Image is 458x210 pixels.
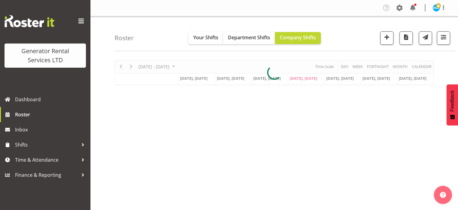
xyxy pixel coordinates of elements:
[11,47,80,65] div: Generator Rental Services LTD
[447,84,458,125] button: Feedback - Show survey
[419,31,432,45] button: Send a list of all shifts for the selected filtered period to all rostered employees.
[15,140,78,149] span: Shifts
[5,15,54,27] img: Rosterit website logo
[437,31,450,45] button: Filter Shifts
[193,34,218,41] span: Your Shifts
[15,125,87,134] span: Inbox
[15,95,87,104] span: Dashboard
[228,34,270,41] span: Department Shifts
[275,32,321,44] button: Company Shifts
[380,31,393,45] button: Add a new shift
[188,32,223,44] button: Your Shifts
[433,4,440,11] img: nick-mcdonald10123.jpg
[280,34,316,41] span: Company Shifts
[15,110,87,119] span: Roster
[15,155,78,164] span: Time & Attendance
[440,192,446,198] img: help-xxl-2.png
[223,32,275,44] button: Department Shifts
[450,90,455,111] span: Feedback
[400,31,413,45] button: Download a PDF of the roster according to the set date range.
[115,34,134,41] h4: Roster
[15,170,78,179] span: Finance & Reporting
